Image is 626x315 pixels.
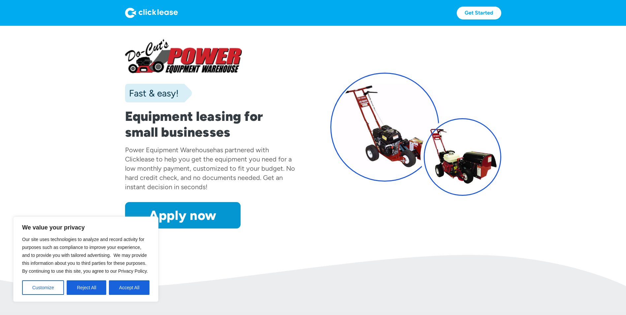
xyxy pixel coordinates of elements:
[22,237,148,274] span: Our site uses technologies to analyze and record activity for purposes such as compliance to impr...
[109,280,149,295] button: Accept All
[22,224,149,231] p: We value your privacy
[457,7,501,19] a: Get Started
[125,146,295,191] div: has partnered with Clicklease to help you get the equipment you need for a low monthly payment, c...
[13,217,158,302] div: We value your privacy
[67,280,106,295] button: Reject All
[125,87,179,100] div: Fast & easy!
[125,146,213,154] div: Power Equipment Warehouse
[125,202,241,228] a: Apply now
[22,280,64,295] button: Customize
[125,108,296,140] h1: Equipment leasing for small businesses
[125,8,178,18] img: Logo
